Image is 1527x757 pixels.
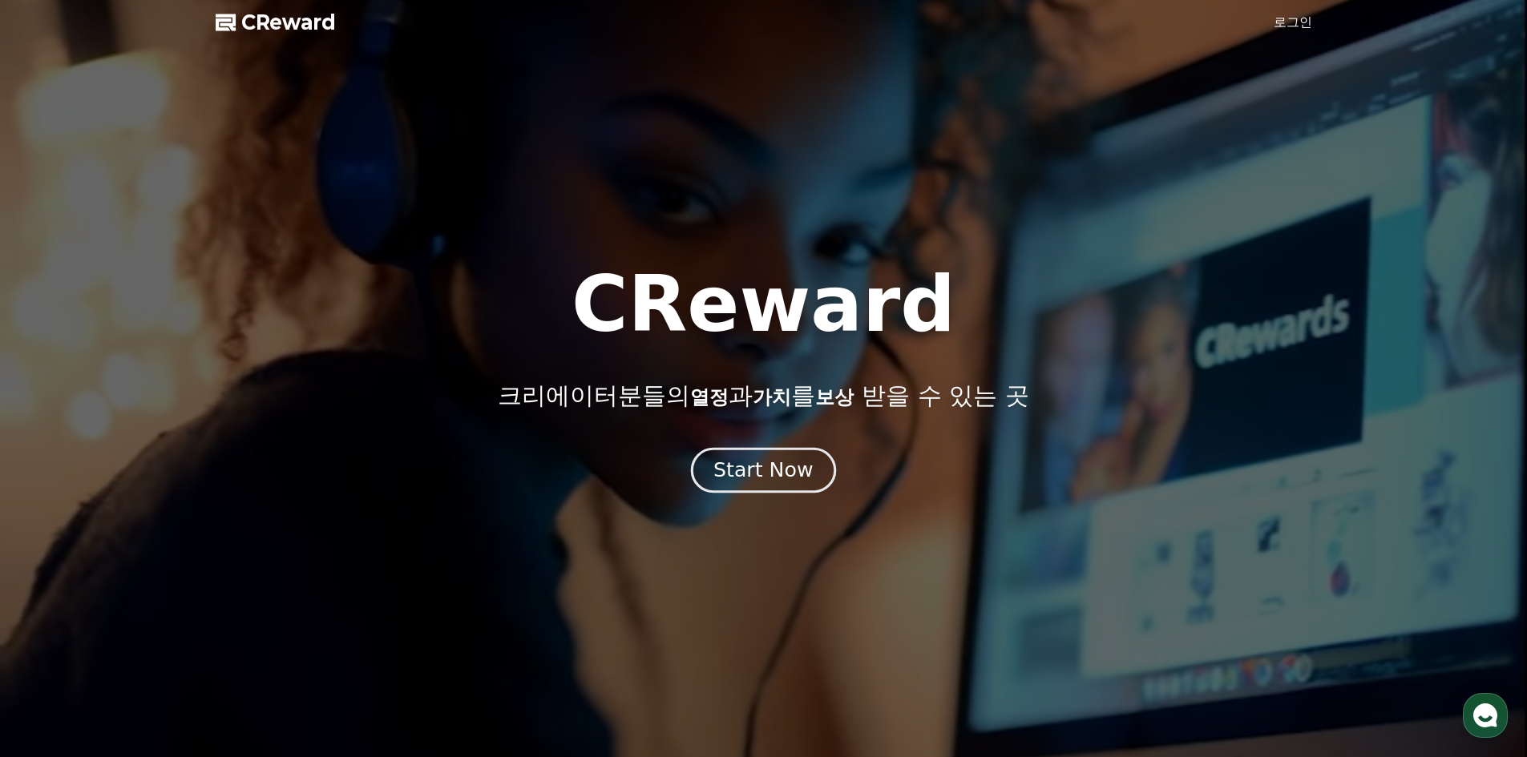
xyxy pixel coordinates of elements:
[147,533,166,546] span: 대화
[216,10,336,35] a: CReward
[207,508,308,548] a: 설정
[691,447,836,493] button: Start Now
[815,386,854,409] span: 보상
[5,508,106,548] a: 홈
[572,266,955,343] h1: CReward
[498,381,1028,410] p: 크리에이터분들의 과 를 받을 수 있는 곳
[690,386,729,409] span: 열정
[248,532,267,545] span: 설정
[50,532,60,545] span: 홈
[694,465,833,480] a: Start Now
[713,457,813,484] div: Start Now
[241,10,336,35] span: CReward
[106,508,207,548] a: 대화
[1274,13,1312,32] a: 로그인
[753,386,791,409] span: 가치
